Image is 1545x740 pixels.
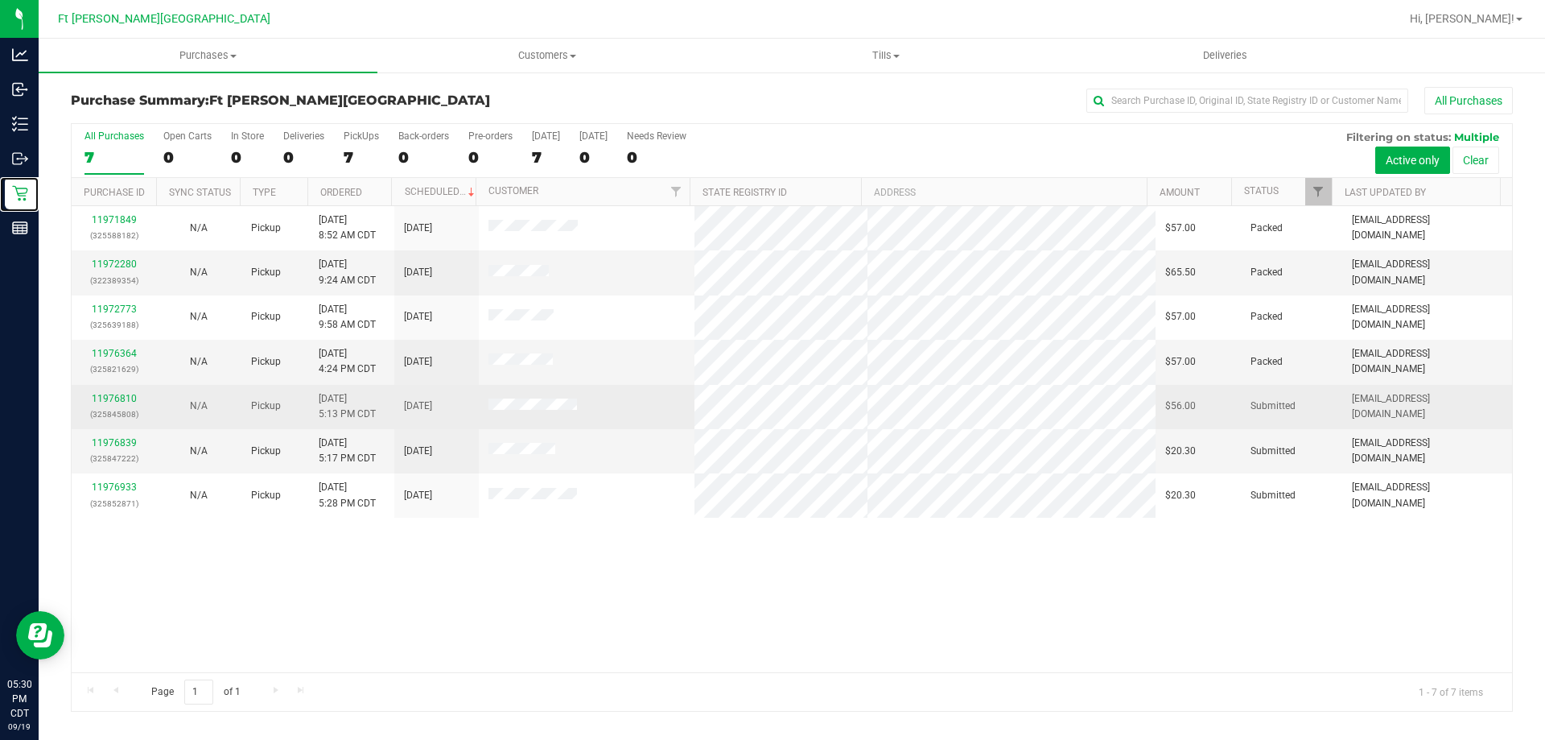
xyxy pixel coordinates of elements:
[231,130,264,142] div: In Store
[1406,680,1496,704] span: 1 - 7 of 7 items
[1250,221,1283,236] span: Packed
[1352,257,1502,287] span: [EMAIL_ADDRESS][DOMAIN_NAME]
[81,496,146,511] p: (325852871)
[12,185,28,201] inline-svg: Retail
[1165,221,1196,236] span: $57.00
[1165,354,1196,370] span: $57.00
[468,148,513,167] div: 0
[1250,488,1296,503] span: Submitted
[184,680,213,705] input: 1
[1250,444,1296,459] span: Submitted
[12,220,28,236] inline-svg: Reports
[319,346,376,377] span: [DATE] 4:24 PM CDT
[283,130,324,142] div: Deliveries
[190,221,208,236] button: N/A
[12,47,28,63] inline-svg: Analytics
[190,222,208,234] span: Not Applicable
[320,187,362,198] a: Ordered
[1165,444,1196,459] span: $20.30
[378,48,715,63] span: Customers
[12,151,28,167] inline-svg: Outbound
[1160,187,1200,198] a: Amount
[190,356,208,367] span: Not Applicable
[319,436,376,466] span: [DATE] 5:17 PM CDT
[190,400,208,411] span: Not Applicable
[717,48,1054,63] span: Tills
[468,130,513,142] div: Pre-orders
[398,130,449,142] div: Back-orders
[92,304,137,315] a: 11972773
[84,148,144,167] div: 7
[1352,436,1502,466] span: [EMAIL_ADDRESS][DOMAIN_NAME]
[251,309,281,325] span: Pickup
[404,309,432,325] span: [DATE]
[404,354,432,370] span: [DATE]
[251,354,281,370] span: Pickup
[319,480,376,511] span: [DATE] 5:28 PM CDT
[1352,480,1502,511] span: [EMAIL_ADDRESS][DOMAIN_NAME]
[163,130,212,142] div: Open Carts
[7,721,31,733] p: 09/19
[405,186,478,197] a: Scheduled
[1454,130,1499,143] span: Multiple
[1165,309,1196,325] span: $57.00
[404,444,432,459] span: [DATE]
[404,221,432,236] span: [DATE]
[1250,265,1283,280] span: Packed
[251,399,281,414] span: Pickup
[39,39,377,72] a: Purchases
[190,490,208,501] span: Not Applicable
[1375,147,1450,174] button: Active only
[627,148,686,167] div: 0
[81,273,146,288] p: (322389354)
[163,148,212,167] div: 0
[532,130,560,142] div: [DATE]
[190,444,208,459] button: N/A
[319,257,376,287] span: [DATE] 9:24 AM CDT
[398,148,449,167] div: 0
[138,680,253,705] span: Page of 1
[1165,488,1196,503] span: $20.30
[404,265,432,280] span: [DATE]
[209,93,490,108] span: Ft [PERSON_NAME][GEOGRAPHIC_DATA]
[190,354,208,370] button: N/A
[1452,147,1499,174] button: Clear
[377,39,716,72] a: Customers
[190,265,208,280] button: N/A
[319,213,376,243] span: [DATE] 8:52 AM CDT
[81,451,146,466] p: (325847222)
[1165,265,1196,280] span: $65.50
[190,309,208,325] button: N/A
[663,178,690,205] a: Filter
[81,228,146,243] p: (325588182)
[190,399,208,414] button: N/A
[702,187,787,198] a: State Registry ID
[92,393,137,404] a: 11976810
[251,221,281,236] span: Pickup
[251,488,281,503] span: Pickup
[84,187,145,198] a: Purchase ID
[251,265,281,280] span: Pickup
[1352,302,1502,333] span: [EMAIL_ADDRESS][DOMAIN_NAME]
[319,391,376,422] span: [DATE] 5:13 PM CDT
[231,148,264,167] div: 0
[404,399,432,414] span: [DATE]
[319,302,376,333] span: [DATE] 9:58 AM CDT
[84,130,144,142] div: All Purchases
[12,81,28,97] inline-svg: Inbound
[1056,39,1395,72] a: Deliveries
[81,362,146,377] p: (325821629)
[1086,89,1408,113] input: Search Purchase ID, Original ID, State Registry ID or Customer Name...
[579,130,608,142] div: [DATE]
[1352,213,1502,243] span: [EMAIL_ADDRESS][DOMAIN_NAME]
[92,482,137,493] a: 11976933
[169,187,231,198] a: Sync Status
[251,444,281,459] span: Pickup
[1346,130,1451,143] span: Filtering on status:
[190,311,208,322] span: Not Applicable
[1345,187,1426,198] a: Last Updated By
[344,130,379,142] div: PickUps
[92,258,137,270] a: 11972280
[1165,399,1196,414] span: $56.00
[404,488,432,503] span: [DATE]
